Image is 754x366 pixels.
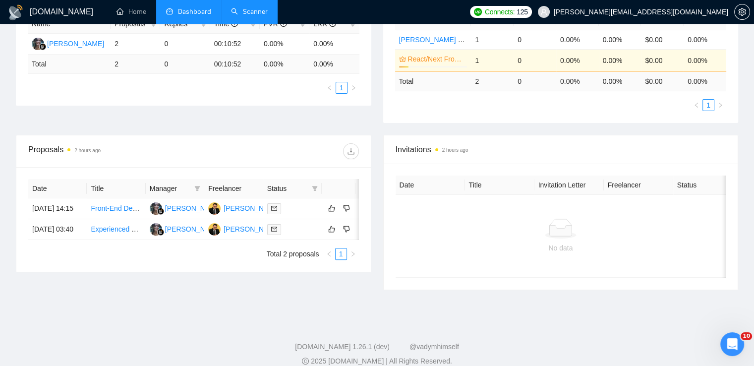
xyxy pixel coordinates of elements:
[673,176,743,195] th: Status
[271,226,277,232] span: mail
[556,30,599,49] td: 0.00%
[465,176,534,195] th: Title
[157,229,164,236] img: gigradar-bm.png
[741,332,752,340] span: 10
[684,71,726,91] td: 0.00 %
[208,202,221,215] img: PP
[91,225,239,233] a: Experienced Frontend React Developer Needed
[341,202,352,214] button: dislike
[734,4,750,20] button: setting
[517,6,527,17] span: 125
[210,55,260,74] td: 00:10:52
[645,16,668,24] span: CPR
[471,30,514,49] td: 1
[150,202,162,215] img: RS
[343,225,350,233] span: dislike
[260,34,309,55] td: 0.00%
[735,8,750,16] span: setting
[408,54,465,64] a: React/Next Frontend Dev
[323,248,335,260] li: Previous Page
[208,225,306,233] a: PP[PERSON_NAME] Punjabi
[111,55,160,74] td: 2
[341,223,352,235] button: dislike
[471,49,514,71] td: 1
[8,4,24,20] img: logo
[166,8,173,15] span: dashboard
[231,7,268,16] a: searchScanner
[599,71,641,91] td: 0.00 %
[32,39,104,47] a: RS[PERSON_NAME]
[471,71,514,91] td: 2
[714,99,726,111] button: right
[91,204,281,212] a: Front-End Developer Needed for Website Error Fix (full stack)
[641,49,684,71] td: $0.00
[694,102,699,108] span: left
[146,179,204,198] th: Manager
[514,49,556,71] td: 0
[603,16,626,24] span: LRR
[111,34,160,55] td: 2
[165,203,222,214] div: [PERSON_NAME]
[165,224,222,235] div: [PERSON_NAME]
[87,179,145,198] th: Title
[703,100,714,111] a: 1
[302,358,309,365] span: copyright
[348,82,359,94] li: Next Page
[335,248,347,260] li: 1
[717,102,723,108] span: right
[150,223,162,236] img: RS
[224,203,306,214] div: [PERSON_NAME] Punjabi
[344,147,358,155] span: download
[395,71,471,91] td: Total
[28,219,87,240] td: [DATE] 03:40
[540,8,547,15] span: user
[474,8,482,16] img: upwork-logo.png
[328,204,335,212] span: like
[39,43,46,50] img: gigradar-bm.png
[150,204,222,212] a: RS[PERSON_NAME]
[691,99,702,111] li: Previous Page
[260,55,309,74] td: 0.00 %
[326,202,338,214] button: like
[714,99,726,111] li: Next Page
[599,49,641,71] td: 0.00%
[720,332,744,356] iframe: Intercom live chat
[336,82,347,93] a: 1
[347,248,359,260] li: Next Page
[326,223,338,235] button: like
[310,181,320,196] span: filter
[556,49,599,71] td: 0.00%
[328,225,335,233] span: like
[150,183,190,194] span: Manager
[684,49,726,71] td: 0.00%
[702,99,714,111] li: 1
[178,7,211,16] span: Dashboard
[409,343,459,351] a: @vadymhimself
[485,6,515,17] span: Connects:
[312,185,318,191] span: filter
[442,147,468,153] time: 2 hours ago
[47,38,104,49] div: [PERSON_NAME]
[309,55,359,74] td: 0.00 %
[404,243,718,253] div: No data
[28,14,111,34] th: Name
[150,225,222,233] a: RS[PERSON_NAME]
[309,34,359,55] td: 0.00%
[399,56,406,62] span: crown
[87,219,145,240] td: Experienced Frontend React Developer Needed
[343,204,350,212] span: dislike
[28,198,87,219] td: [DATE] 14:15
[641,30,684,49] td: $0.00
[267,248,319,260] li: Total 2 proposals
[518,16,535,24] span: Re
[194,185,200,191] span: filter
[399,16,445,24] span: Scanner Name
[534,176,604,195] th: Invitation Letter
[32,38,44,50] img: RS
[160,14,210,34] th: Replies
[399,36,499,44] a: [PERSON_NAME] Development
[192,181,202,196] span: filter
[688,16,714,24] span: Score
[350,85,356,91] span: right
[324,82,336,94] button: left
